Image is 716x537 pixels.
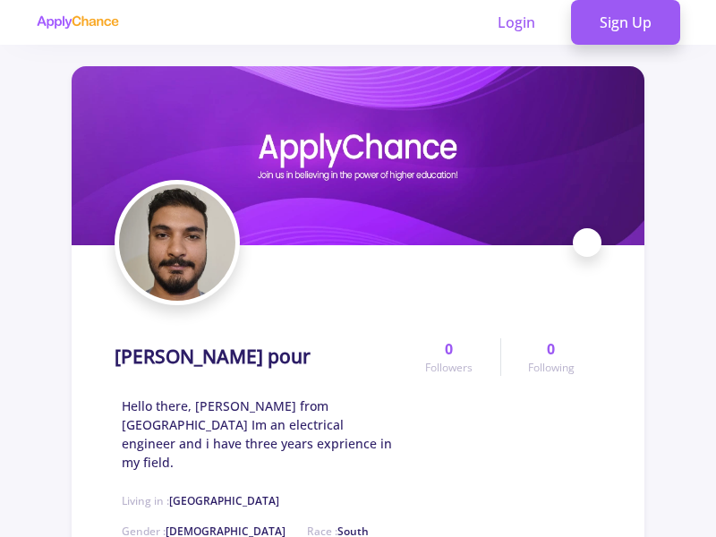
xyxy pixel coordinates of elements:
[528,360,575,376] span: Following
[122,493,279,508] span: Living in :
[36,15,119,30] img: applychance logo text only
[119,184,235,301] img: Reza Heydarabadi pouravatar
[115,345,311,368] h1: [PERSON_NAME] pour
[445,338,453,360] span: 0
[398,338,499,376] a: 0Followers
[72,66,644,245] img: Reza Heydarabadi pourcover image
[500,338,601,376] a: 0Following
[122,396,398,472] span: Hello there, [PERSON_NAME] from [GEOGRAPHIC_DATA] Im an electrical engineer and i have three year...
[547,338,555,360] span: 0
[425,360,473,376] span: Followers
[169,493,279,508] span: [GEOGRAPHIC_DATA]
